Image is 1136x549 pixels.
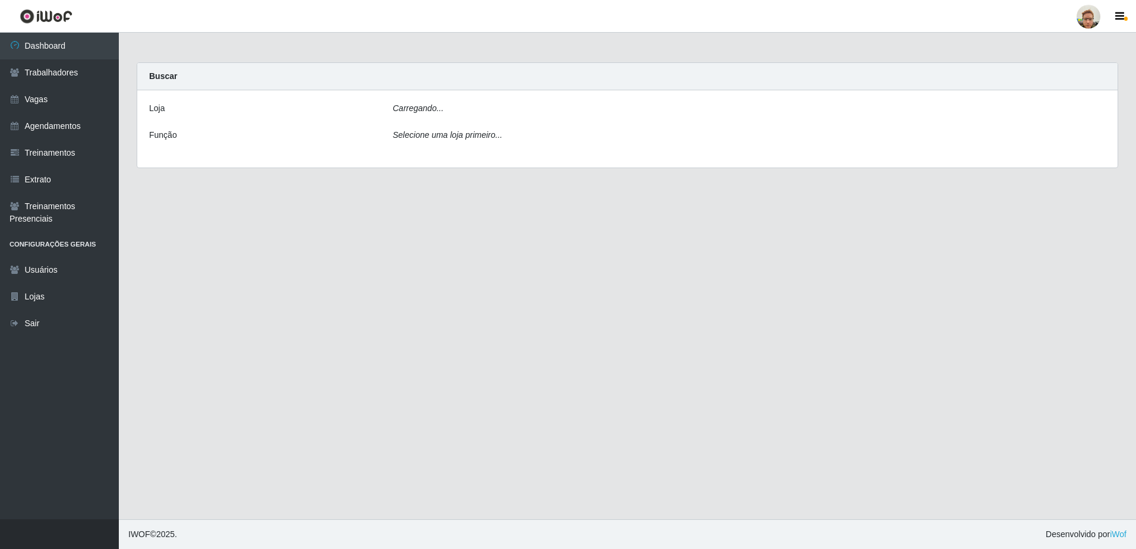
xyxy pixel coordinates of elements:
[1046,528,1126,541] span: Desenvolvido por
[393,103,444,113] i: Carregando...
[128,529,150,539] span: IWOF
[149,129,177,141] label: Função
[393,130,502,140] i: Selecione uma loja primeiro...
[20,9,72,24] img: CoreUI Logo
[1110,529,1126,539] a: iWof
[128,528,177,541] span: © 2025 .
[149,102,165,115] label: Loja
[149,71,177,81] strong: Buscar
